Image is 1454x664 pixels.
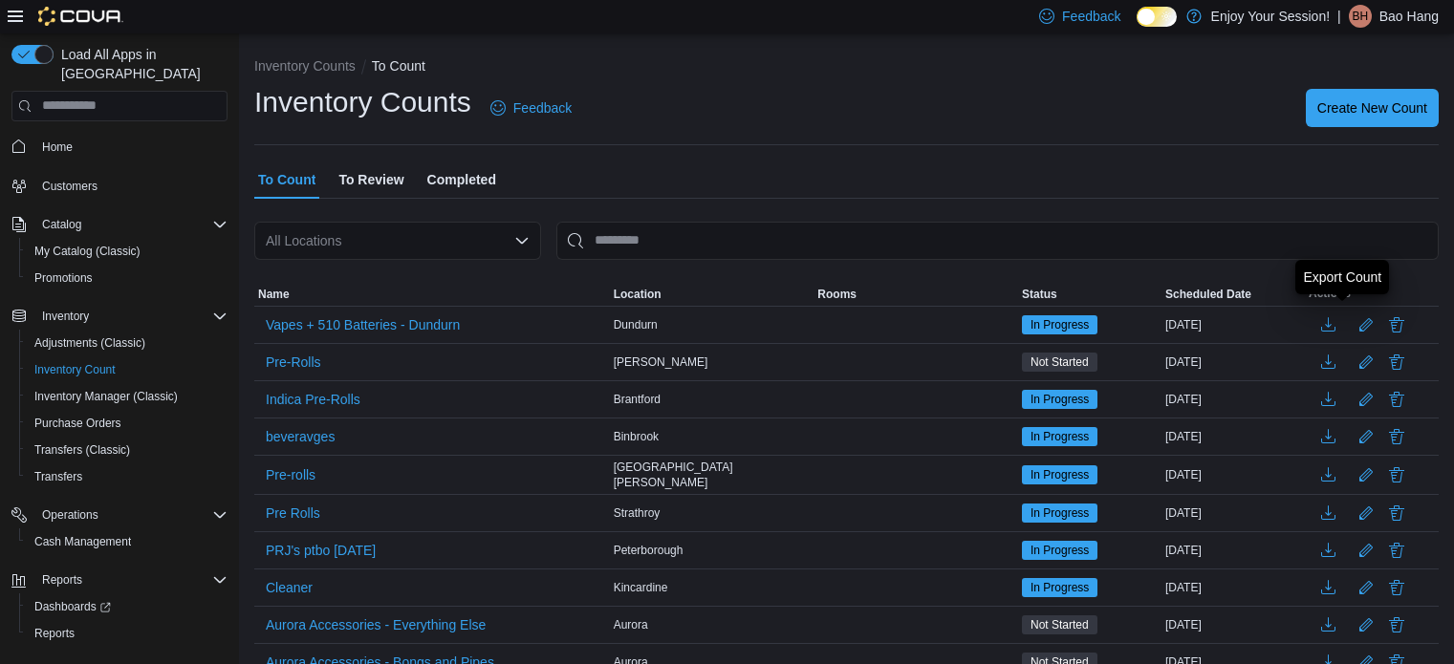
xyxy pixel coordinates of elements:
[1031,353,1089,371] span: Not Started
[27,412,228,435] span: Purchase Orders
[266,503,320,523] span: Pre Rolls
[1031,316,1089,333] span: In Progress
[27,465,90,488] a: Transfers
[34,270,93,286] span: Promotions
[372,58,425,74] button: To Count
[1031,579,1089,596] span: In Progress
[266,427,335,446] span: beveravges
[19,528,235,555] button: Cash Management
[258,287,290,302] span: Name
[34,175,105,198] a: Customers
[1062,7,1120,26] span: Feedback
[27,595,228,618] span: Dashboards
[1161,502,1305,525] div: [DATE]
[27,332,228,354] span: Adjustments (Classic)
[258,610,493,639] button: Aurora Accessories - Everything Else
[4,303,235,330] button: Inventory
[27,358,123,381] a: Inventory Count
[614,505,661,521] span: Strathroy
[513,98,572,118] span: Feedback
[614,429,659,444] span: Binbrook
[34,503,106,526] button: Operations
[19,437,235,463] button: Transfers (Classic)
[1385,351,1408,374] button: Delete
[614,543,684,558] span: Peterborough
[258,348,329,376] button: Pre-Rolls
[34,534,131,549] span: Cash Management
[814,283,1018,306] button: Rooms
[27,332,153,354] a: Adjustments (Classic)
[1355,461,1378,489] button: Edit count details
[266,615,486,634] span: Aurora Accessories - Everything Else
[1022,427,1097,446] span: In Progress
[258,422,342,451] button: beveravges
[27,385,185,408] a: Inventory Manager (Classic)
[1355,311,1378,339] button: Edit count details
[27,530,228,553] span: Cash Management
[1161,313,1305,336] div: [DATE]
[1022,287,1057,302] span: Status
[1355,573,1378,602] button: Edit count details
[266,353,321,372] span: Pre-Rolls
[258,499,328,527] button: Pre Rolls
[4,211,235,238] button: Catalog
[27,385,228,408] span: Inventory Manager (Classic)
[27,240,228,263] span: My Catalog (Classic)
[34,213,228,236] span: Catalog
[1385,388,1408,411] button: Delete
[1352,5,1368,28] span: BH
[1022,615,1097,634] span: Not Started
[34,244,141,259] span: My Catalog (Classic)
[42,507,98,523] span: Operations
[254,56,1439,79] nav: An example of EuiBreadcrumbs
[1355,610,1378,639] button: Edit count details
[614,354,708,370] span: [PERSON_NAME]
[1018,283,1161,306] button: Status
[266,315,460,334] span: Vapes + 510 Batteries - Dundurn
[34,469,82,484] span: Transfers
[1306,89,1439,127] button: Create New Count
[483,89,579,127] a: Feedback
[27,412,129,435] a: Purchase Orders
[34,389,178,404] span: Inventory Manager (Classic)
[1355,348,1378,376] button: Edit count details
[1161,425,1305,448] div: [DATE]
[1303,268,1381,287] div: Export Count
[42,217,81,232] span: Catalog
[1022,465,1097,484] span: In Progress
[19,330,235,356] button: Adjustments (Classic)
[19,410,235,437] button: Purchase Orders
[1031,542,1089,559] span: In Progress
[34,568,228,591] span: Reports
[1031,504,1089,522] span: In Progress
[1385,313,1408,336] button: Delete
[1022,541,1097,560] span: In Progress
[27,595,119,618] a: Dashboards
[1022,390,1097,409] span: In Progress
[614,617,648,632] span: Aurora
[4,567,235,593] button: Reports
[34,335,145,351] span: Adjustments (Classic)
[1161,351,1305,374] div: [DATE]
[1355,499,1378,527] button: Edit count details
[1211,5,1331,28] p: Enjoy Your Session!
[19,383,235,410] button: Inventory Manager (Classic)
[1379,5,1439,28] p: Bao Hang
[42,139,73,155] span: Home
[34,362,116,377] span: Inventory Count
[4,172,235,200] button: Customers
[34,568,90,591] button: Reports
[1385,463,1408,486] button: Delete
[266,541,376,560] span: PRJ's ptbo [DATE]
[258,461,323,489] button: Pre-rolls
[1355,385,1378,414] button: Edit count details
[19,356,235,383] button: Inventory Count
[258,385,368,414] button: Indica Pre-Rolls
[19,593,235,620] a: Dashboards
[1137,7,1177,27] input: Dark Mode
[427,161,496,199] span: Completed
[34,599,111,614] span: Dashboards
[1161,388,1305,411] div: [DATE]
[1161,576,1305,599] div: [DATE]
[1385,613,1408,636] button: Delete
